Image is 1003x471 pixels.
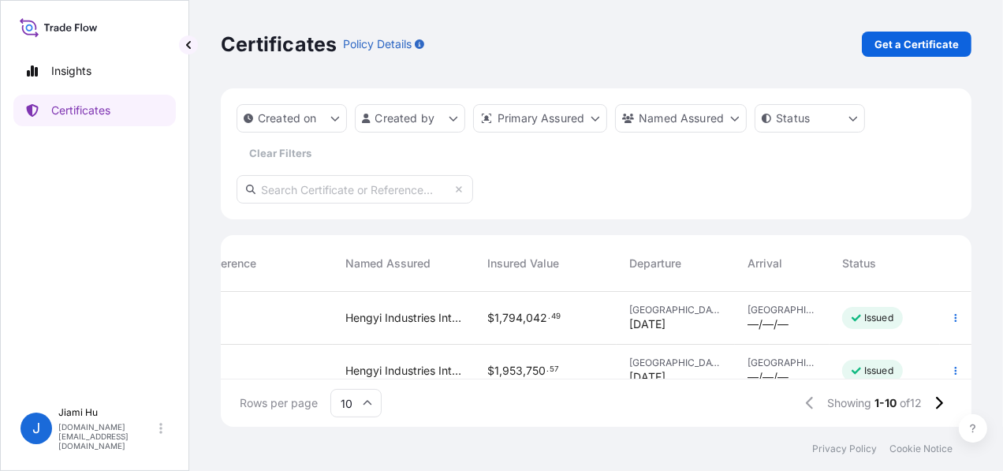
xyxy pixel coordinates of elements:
span: [DATE] [629,369,666,385]
button: createdBy Filter options [355,104,465,133]
span: [GEOGRAPHIC_DATA] [748,304,817,316]
span: , [499,312,502,323]
span: 1-10 [874,395,897,411]
p: Created on [258,110,317,126]
p: Primary Assured [498,110,584,126]
span: , [523,312,526,323]
button: createdOn Filter options [237,104,347,133]
span: Hengyi Industries International Pte. Ltd. [345,363,462,379]
p: Clear Filters [250,145,312,161]
p: [DOMAIN_NAME][EMAIL_ADDRESS][DOMAIN_NAME] [58,422,156,450]
span: . [548,314,550,320]
span: [GEOGRAPHIC_DATA] [629,357,722,369]
a: Get a Certificate [862,32,971,57]
span: [GEOGRAPHIC_DATA] [748,357,817,369]
button: Clear Filters [237,140,325,166]
span: —/—/— [748,369,789,385]
span: 794 [502,312,523,323]
button: distributor Filter options [473,104,607,133]
span: —/—/— [748,316,789,332]
p: Created by [375,110,435,126]
a: Certificates [13,95,176,126]
span: Insured Value [487,256,559,271]
span: [DATE] [629,316,666,332]
p: Named Assured [639,110,724,126]
span: 1 [494,365,499,376]
span: . [546,367,549,372]
p: Status [776,110,810,126]
span: 042 [526,312,547,323]
input: Search Certificate or Reference... [237,175,473,204]
span: 953 [502,365,523,376]
a: Insights [13,55,176,87]
span: Hengyi Industries International Pte. Ltd. [345,310,462,326]
button: certificateStatus Filter options [755,104,865,133]
p: Get a Certificate [874,36,959,52]
p: Insights [51,63,91,79]
span: Status [842,256,876,271]
span: , [499,365,502,376]
a: Privacy Policy [812,443,877,455]
span: Arrival [748,256,782,271]
span: 57 [550,367,559,372]
p: Policy Details [343,36,412,52]
span: $ [487,365,494,376]
p: Jiami Hu [58,406,156,419]
span: Rows per page [240,395,318,411]
span: of 12 [900,395,922,411]
span: Reference [203,256,256,271]
span: 750 [526,365,546,376]
span: 49 [551,314,561,320]
p: Certificates [221,32,337,57]
span: J [32,421,40,436]
span: Named Assured [345,256,431,271]
span: , [523,365,526,376]
p: Issued [864,312,893,324]
a: Cookie Notice [889,443,953,455]
span: Departure [629,256,681,271]
span: [GEOGRAPHIC_DATA] [629,304,722,316]
p: Issued [864,364,893,377]
p: Certificates [51,103,110,118]
button: cargoOwner Filter options [615,104,747,133]
span: $ [487,312,494,323]
span: 1 [494,312,499,323]
span: Showing [827,395,871,411]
